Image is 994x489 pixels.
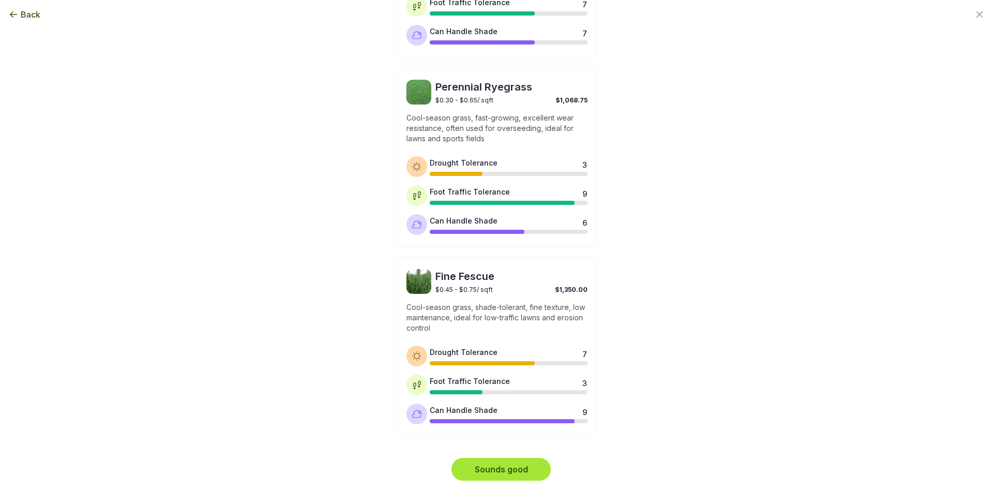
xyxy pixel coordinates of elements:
[435,80,588,94] span: Perennial Ryegrass
[412,30,422,40] img: Shade tolerance icon
[430,26,498,37] div: Can Handle Shade
[412,219,422,230] img: Shade tolerance icon
[412,161,422,172] img: Drought tolerance icon
[556,96,588,104] span: $1,068.75
[582,378,587,386] div: 3
[555,286,588,293] span: $1,350.00
[412,351,422,361] img: Drought tolerance icon
[430,186,510,197] div: Foot Traffic Tolerance
[406,113,588,144] p: Cool-season grass, fast-growing, excellent wear resistance, often used for overseeding, ideal for...
[21,8,40,21] span: Back
[412,409,422,419] img: Shade tolerance icon
[451,458,551,481] button: Sounds good
[430,157,498,168] div: Drought Tolerance
[8,8,40,21] button: Back
[582,188,587,197] div: 9
[406,80,431,105] img: Perennial Ryegrass sod image
[430,405,498,416] div: Can Handle Shade
[412,190,422,201] img: Foot traffic tolerance icon
[412,380,422,390] img: Foot traffic tolerance icon
[435,269,588,284] span: Fine Fescue
[435,96,493,104] span: $0.30 - $0.65 / sqft
[430,215,498,226] div: Can Handle Shade
[435,286,493,293] span: $0.45 - $0.75 / sqft
[406,302,588,333] p: Cool-season grass, shade-tolerant, fine texture, low maintenance, ideal for low-traffic lawns and...
[430,347,498,358] div: Drought Tolerance
[582,217,587,226] div: 6
[406,269,431,294] img: Fine Fescue sod image
[582,349,587,357] div: 7
[582,159,587,168] div: 3
[582,407,587,415] div: 9
[582,28,587,36] div: 7
[430,376,510,387] div: Foot Traffic Tolerance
